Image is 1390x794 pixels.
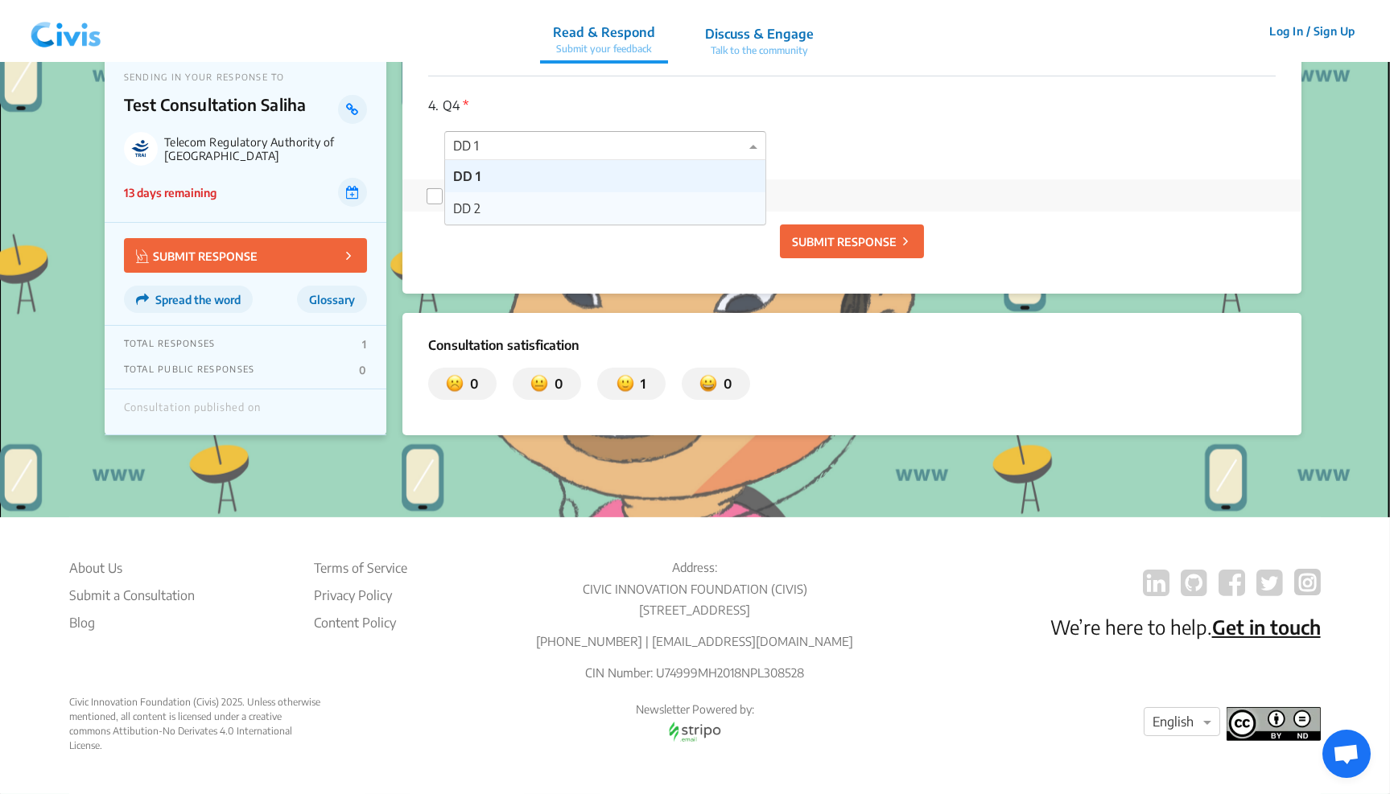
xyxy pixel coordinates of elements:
[314,558,407,578] li: Terms of Service
[526,580,864,599] p: CIVIC INNOVATION FOUNDATION (CIVIS)
[1322,730,1371,778] div: Open chat
[24,7,108,56] img: navlogo.png
[526,632,864,651] p: [PHONE_NUMBER] | [EMAIL_ADDRESS][DOMAIN_NAME]
[428,97,439,113] span: 4.
[526,664,864,682] p: CIN Number: U74999MH2018NPL308528
[1212,615,1321,639] a: Get in touch
[717,374,732,393] p: 0
[453,168,481,184] span: DD 1
[314,586,407,605] li: Privacy Policy
[553,23,655,42] p: Read & Respond
[124,286,253,313] button: Spread the word
[699,374,717,393] img: satisfied.svg
[1259,19,1366,43] button: Log In / Sign Up
[526,601,864,619] p: [STREET_ADDRESS]
[136,249,149,263] img: Vector.jpg
[124,95,339,124] p: Test Consultation Saliha
[446,374,464,393] img: dissatisfied.svg
[359,364,366,376] p: 0
[1227,707,1321,741] img: footer logo
[164,135,367,163] p: Telecom Regulatory Authority of [GEOGRAPHIC_DATA]
[69,695,323,753] div: Civic Innovation Foundation (Civis) 2025. Unless otherwise mentioned, all content is licensed und...
[124,184,217,201] p: 13 days remaining
[548,374,563,393] p: 0
[428,335,1277,355] p: Consultation satisfication
[124,132,158,166] img: Telecom Regulatory Authority of India logo
[617,374,634,393] img: somewhat_satisfied.svg
[634,374,646,393] p: 1
[297,286,367,313] button: Glossary
[464,374,478,393] p: 0
[314,613,407,632] li: Content Policy
[453,200,481,216] span: DD 2
[530,374,548,393] img: somewhat_dissatisfied.svg
[792,233,897,250] p: SUBMIT RESPONSE
[124,72,367,82] p: SENDING IN YOUR RESPONSE TO
[526,701,864,718] p: Newsletter Powered by:
[705,43,814,58] p: Talk to the community
[780,224,924,258] button: SUBMIT RESPONSE
[69,586,195,605] li: Submit a Consultation
[124,364,255,376] p: TOTAL PUBLIC RESPONSES
[124,338,216,351] p: TOTAL RESPONSES
[155,293,241,306] span: Spread the word
[124,401,262,422] div: Consultation published on
[553,42,655,56] p: Submit your feedback
[69,558,195,578] li: About Us
[526,558,864,577] p: Address:
[362,338,366,351] p: 1
[1050,612,1321,641] p: We’re here to help.
[705,24,814,43] p: Discuss & Engage
[428,96,1277,115] p: Q4
[69,613,195,632] a: Blog
[661,718,728,746] img: stripo email logo
[124,238,367,273] button: SUBMIT RESPONSE
[136,246,258,265] p: SUBMIT RESPONSE
[309,293,355,306] span: Glossary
